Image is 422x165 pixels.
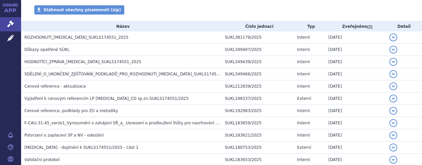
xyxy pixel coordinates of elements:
td: SUKL349466/2025 [222,68,294,80]
span: HODNOTÍCÍ_ZPRÁVA_TREMFYA_SUKLS174551_2025 [24,60,141,64]
span: Vyjádření k cenovým referencím LP TREMFYA_CD sp.zn.SUKLS174551/2025 [24,96,189,101]
td: SUKL212839/2025 [222,80,294,93]
th: Typ [294,21,325,31]
span: Interní [297,121,310,125]
button: detail [389,33,397,41]
td: SUKL183621/2025 [222,129,294,142]
button: detail [389,95,397,103]
button: detail [389,156,397,164]
span: Interní [297,35,310,40]
td: [DATE] [325,80,386,93]
td: [DATE] [325,56,386,68]
button: detail [389,107,397,115]
span: Tremfya - doplnění k SUKLS174551/2025 - část 1 [24,145,138,150]
button: detail [389,119,397,127]
a: Stáhnout všechny písemnosti (zip) [34,5,124,15]
th: Číslo jednací [222,21,294,31]
span: F-CAU-31-45_verze1_Vyrozumění o zahájení SŘ_a_ Usnesení o prodloužení lhůty pro navrhování důkazů [24,121,230,125]
span: Stáhnout všechny písemnosti (zip) [44,8,121,12]
button: detail [389,46,397,54]
span: Interní [297,157,310,162]
td: SUKL349407/2025 [222,44,294,56]
span: Interní [297,84,310,89]
button: detail [389,82,397,90]
span: Interní [297,133,310,138]
span: Interní [297,47,310,52]
span: SDĚLENÍ_O_UKONČENÍ_ZJIŠŤOVÁNÍ_PODKLADŮ_PRO_ROZHODNUTÍ_TREMFYA_SUKLS174551_2025 [24,72,234,76]
span: Potvrzení o zaplacení SP a NV - odeslání [24,133,104,138]
button: detail [389,144,397,151]
td: SUKL349439/2025 [222,56,294,68]
span: Externí [297,96,311,101]
span: Interní [297,108,310,113]
td: SUKL192983/2025 [222,105,294,117]
td: [DATE] [325,129,386,142]
span: ROZHODNUTÍ_TREMFYA_SUKLS174551_2025 [24,35,129,40]
td: SUKL180753/2025 [222,142,294,154]
td: [DATE] [325,93,386,105]
td: [DATE] [325,44,386,56]
span: Interní [297,60,310,64]
button: detail [389,70,397,78]
td: SUKL381179/2025 [222,31,294,44]
th: Název [21,21,222,31]
td: SUKL183659/2025 [222,117,294,129]
td: [DATE] [325,68,386,80]
span: Validační protokol [24,157,60,162]
span: Cenové reference, podklady pro ZÚ a metodiky [24,108,118,113]
button: detail [389,58,397,66]
td: [DATE] [325,105,386,117]
td: [DATE] [325,142,386,154]
th: Zveřejněno [325,21,386,31]
span: Interní [297,72,310,76]
span: Cenové reference - aktualizace [24,84,86,89]
button: detail [389,131,397,139]
th: Detail [386,21,422,31]
td: SUKL198337/2025 [222,93,294,105]
td: [DATE] [325,117,386,129]
abbr: (?) [367,24,373,29]
span: Důkazy opatřené SÚKL [24,47,70,52]
td: [DATE] [325,31,386,44]
span: Externí [297,145,311,150]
